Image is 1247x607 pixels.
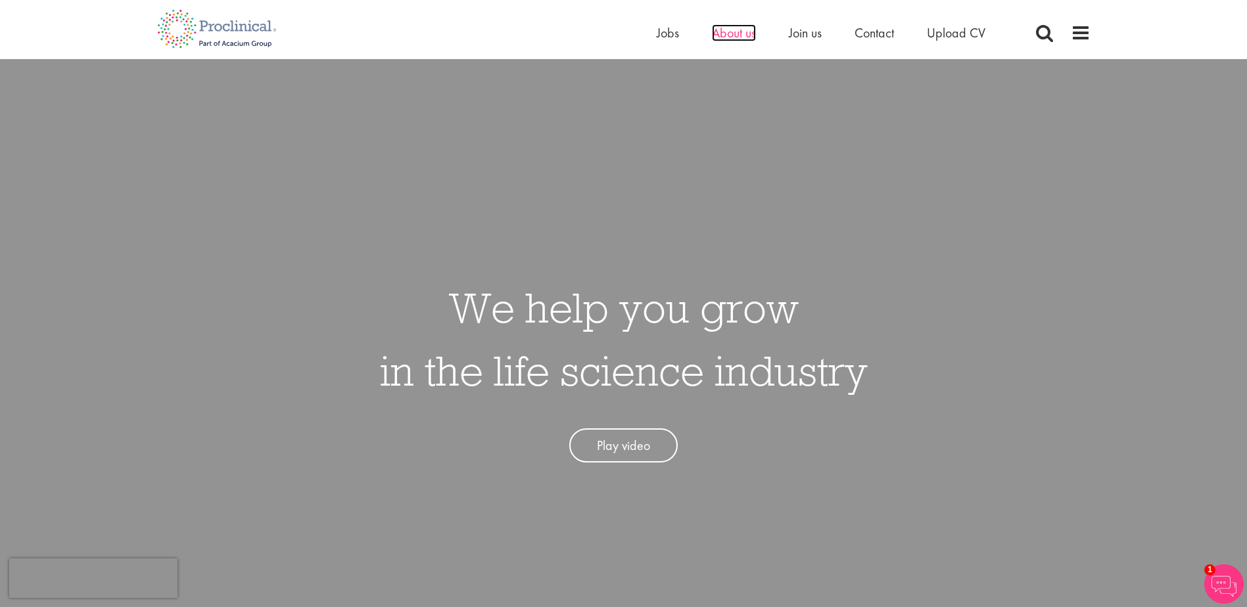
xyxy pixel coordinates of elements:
a: Join us [789,24,822,41]
a: Play video [569,428,678,463]
a: Contact [855,24,894,41]
a: Jobs [657,24,679,41]
h1: We help you grow in the life science industry [380,276,868,402]
a: Upload CV [927,24,985,41]
a: About us [712,24,756,41]
span: 1 [1204,564,1215,575]
img: Chatbot [1204,564,1244,604]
